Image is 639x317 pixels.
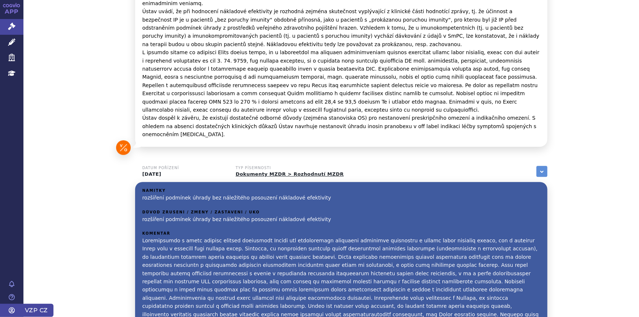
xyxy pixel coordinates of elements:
[142,171,227,177] p: [DATE]
[236,166,344,170] h3: Typ písemnosti
[142,194,540,202] p: rozšíření podmínek úhrady bez náležitého posouzení nákladové efektivity
[236,171,344,177] a: Dokumenty MZDR > Rozhodnutí MZDR
[23,304,53,317] span: VZP CZ
[142,210,540,215] h3: Důvod zrušení / změny / zastavení / UKO
[142,189,540,193] h3: Námitky
[536,166,547,177] a: zobrazit vše
[142,231,540,236] h3: Komentář
[142,166,227,170] h3: Datum pořízení
[142,215,540,223] p: rozšíření podmínek úhrady bez náležitého posouzení nákladové efektivity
